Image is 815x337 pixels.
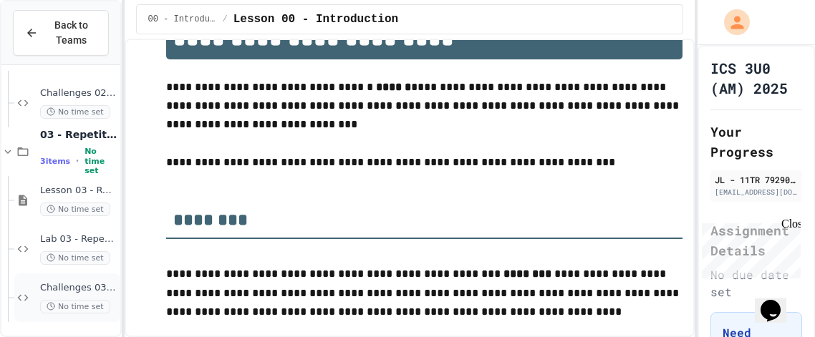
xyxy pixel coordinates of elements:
span: / [223,14,228,25]
span: Back to Teams [47,18,97,48]
span: Lesson 00 - Introduction [233,11,398,28]
div: My Account [709,6,753,39]
span: 00 - Introduction [148,14,217,25]
div: JL - 11TR 792908 [PERSON_NAME] SS [715,173,798,186]
div: Chat with us now!Close [6,6,99,91]
span: Lab 03 - Repetition [40,233,117,245]
span: No time set [85,147,117,175]
button: Back to Teams [13,10,109,56]
h2: Your Progress [710,122,802,162]
span: No time set [40,105,110,119]
span: Lesson 03 - Repetition [40,185,117,197]
span: • [76,155,79,167]
iframe: chat widget [696,218,801,278]
span: Challenges 03 - Repetition [40,282,117,294]
h1: ICS 3U0 (AM) 2025 [710,58,802,98]
span: No time set [40,300,110,313]
span: 03 - Repetition (while and for) [40,128,117,141]
iframe: chat widget [755,280,801,323]
div: No due date set [710,266,802,301]
span: Challenges 02 - Conditionals [40,87,117,99]
span: 3 items [40,157,70,166]
span: No time set [40,251,110,265]
span: No time set [40,202,110,216]
div: [EMAIL_ADDRESS][DOMAIN_NAME] [715,187,798,197]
